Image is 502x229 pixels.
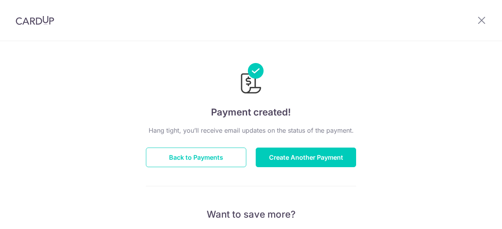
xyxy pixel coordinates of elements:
[146,208,356,221] p: Want to save more?
[238,63,264,96] img: Payments
[256,148,356,167] button: Create Another Payment
[146,148,246,167] button: Back to Payments
[452,206,494,225] iframe: Opens a widget where you can find more information
[146,126,356,135] p: Hang tight, you’ll receive email updates on the status of the payment.
[16,16,54,25] img: CardUp
[146,105,356,119] h4: Payment created!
